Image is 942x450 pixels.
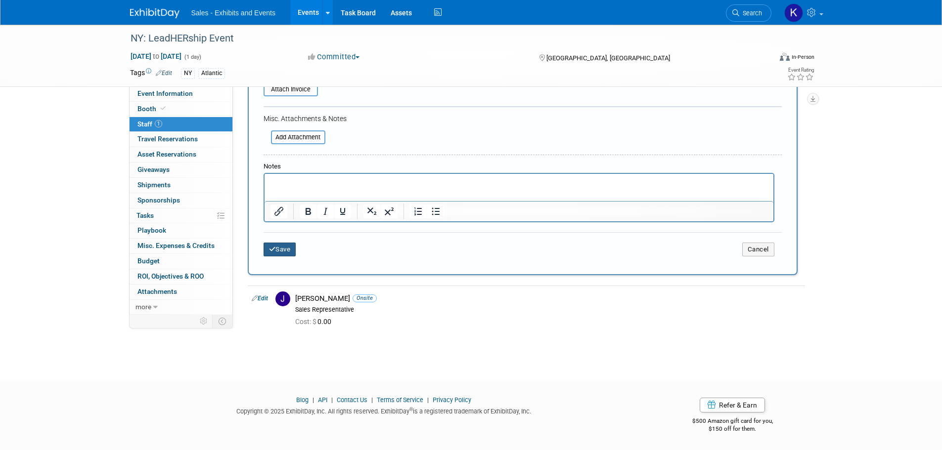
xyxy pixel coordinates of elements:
a: Attachments [130,285,232,299]
div: Copyright © 2025 ExhibitDay, Inc. All rights reserved. ExhibitDay is a registered trademark of Ex... [130,405,638,416]
button: Insert/edit link [270,205,287,218]
span: Budget [137,257,160,265]
a: Edit [252,295,268,302]
a: Search [726,4,771,22]
a: Edit [156,70,172,77]
div: Notes [264,162,774,171]
a: Privacy Policy [433,396,471,404]
a: Sponsorships [130,193,232,208]
span: ROI, Objectives & ROO [137,272,204,280]
button: Cancel [742,243,774,256]
td: Tags [130,68,172,79]
span: Search [739,9,762,17]
span: [DATE] [DATE] [130,52,182,61]
div: [PERSON_NAME] [295,294,801,303]
span: 1 [155,120,162,127]
a: Giveaways [130,163,232,177]
span: Event Information [137,89,193,97]
td: Toggle Event Tabs [212,315,232,327]
button: Committed [305,52,363,62]
a: Budget [130,254,232,269]
a: ROI, Objectives & ROO [130,269,232,284]
span: 0.00 [295,318,335,326]
button: Save [264,243,296,256]
span: (1 day) [183,54,201,60]
span: | [329,396,335,404]
div: Event Rating [787,68,814,73]
td: Personalize Event Tab Strip [195,315,213,327]
div: In-Person [791,53,814,61]
div: NY [181,68,195,79]
span: more [135,303,151,311]
span: Travel Reservations [137,135,198,143]
button: Superscript [381,205,398,218]
a: Travel Reservations [130,132,232,147]
span: Sales - Exhibits and Events [191,9,275,17]
div: $150 off for them. [653,425,812,433]
a: Playbook [130,223,232,238]
a: Tasks [130,208,232,223]
span: [GEOGRAPHIC_DATA], [GEOGRAPHIC_DATA] [546,54,670,62]
div: NY: LeadHERship Event [127,30,757,47]
iframe: Rich Text Area [265,174,773,201]
span: Sponsorships [137,196,180,204]
img: J.jpg [275,291,290,306]
div: Atlantic [198,68,225,79]
img: Format-Inperson.png [780,53,790,61]
a: Staff1 [130,117,232,132]
a: Terms of Service [377,396,423,404]
a: Asset Reservations [130,147,232,162]
a: more [130,300,232,315]
span: | [310,396,316,404]
button: Bold [300,205,316,218]
i: Booth reservation complete [161,106,166,111]
span: Shipments [137,181,171,189]
a: API [318,396,327,404]
span: Attachments [137,287,177,295]
span: Cost: $ [295,318,317,326]
a: Shipments [130,178,232,193]
button: Italic [317,205,334,218]
span: Onsite [353,294,377,302]
a: Blog [296,396,309,404]
span: | [369,396,375,404]
button: Subscript [363,205,380,218]
button: Numbered list [410,205,427,218]
img: ExhibitDay [130,8,179,18]
a: Misc. Expenses & Credits [130,239,232,253]
a: Contact Us [337,396,367,404]
span: to [151,52,161,60]
span: Staff [137,120,162,128]
span: Giveaways [137,165,170,173]
span: Playbook [137,226,166,234]
div: Misc. Attachments & Notes [264,114,782,123]
img: Kara Haven [784,3,803,22]
div: $500 Amazon gift card for you, [653,410,812,433]
div: Event Format [713,51,815,66]
sup: ® [409,407,413,412]
span: Misc. Expenses & Credits [137,242,215,249]
span: Asset Reservations [137,150,196,158]
a: Event Information [130,86,232,101]
a: Booth [130,102,232,117]
a: Refer & Earn [700,398,765,412]
span: Booth [137,105,168,113]
button: Underline [334,205,351,218]
span: Tasks [136,211,154,219]
span: | [425,396,431,404]
div: Sales Representative [295,306,801,314]
button: Bullet list [427,205,444,218]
